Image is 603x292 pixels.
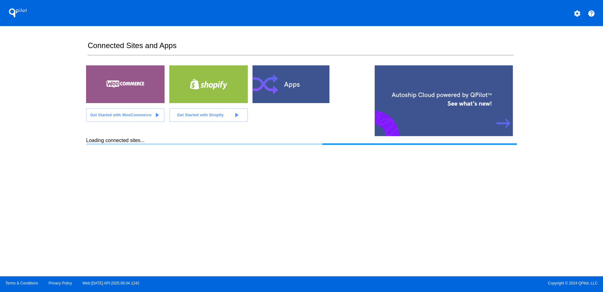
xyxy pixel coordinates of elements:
mat-icon: play_arrow [233,111,240,119]
a: Web:[DATE] API:2025.09.04.1242 [83,281,139,285]
a: Terms & Conditions [5,281,38,285]
h1: QPilot [5,7,30,19]
a: Privacy Policy [49,281,72,285]
mat-icon: help [588,10,595,17]
mat-icon: settings [573,10,581,17]
a: Get Started with Shopify [169,108,248,122]
span: Get Started with WooCommerce [90,113,151,117]
span: Get Started with Shopify [177,113,224,117]
span: Copyright © 2024 QPilot, LLC [307,281,598,285]
a: Get Started with WooCommerce [86,108,165,122]
h2: Connected Sites and Apps [88,41,513,55]
div: Loading connected sites... [86,138,517,145]
mat-icon: play_arrow [153,111,161,119]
